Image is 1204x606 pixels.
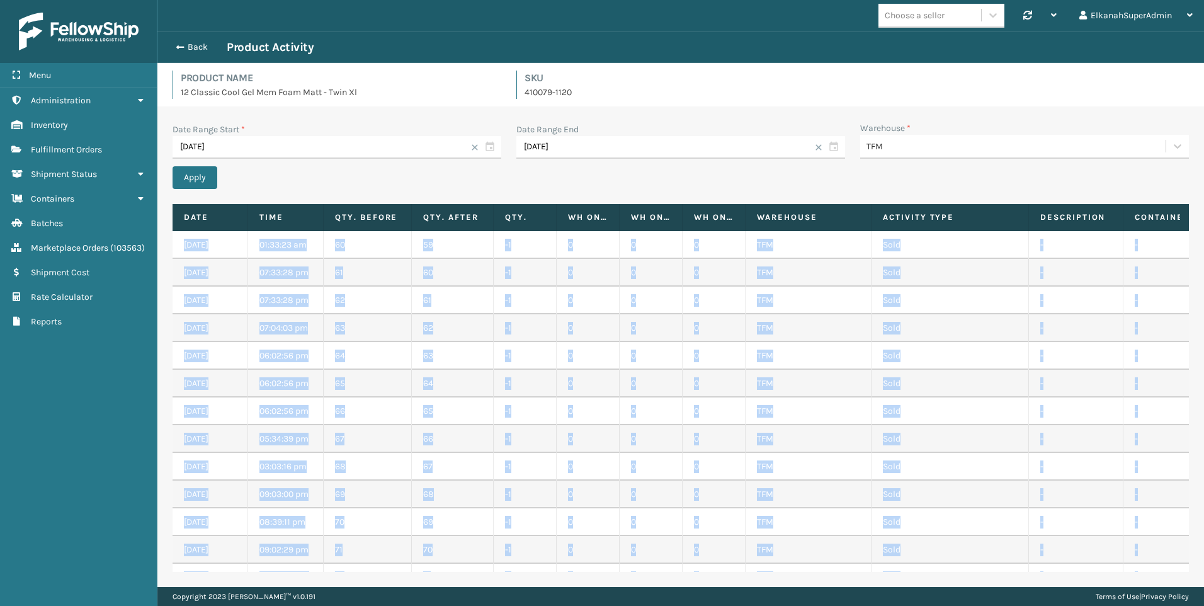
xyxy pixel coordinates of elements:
[683,453,746,481] td: 0
[494,287,557,314] td: -1
[872,287,1029,314] td: Sold
[746,231,872,259] td: TFM
[1029,287,1123,314] td: -
[173,453,248,481] td: [DATE]
[872,259,1029,287] td: Sold
[631,212,671,223] label: WH OnHold Qty. After
[683,287,746,314] td: 0
[248,481,324,508] td: 09:03:00 pm
[494,397,557,425] td: -1
[505,212,545,223] label: Qty.
[885,9,945,22] div: Choose a seller
[248,259,324,287] td: 07:33:28 pm
[1029,370,1123,397] td: -
[173,564,248,592] td: [DATE]
[746,342,872,370] td: TFM
[412,231,494,259] td: 59
[620,564,683,592] td: 0
[746,259,872,287] td: TFM
[324,342,412,370] td: 64
[757,212,860,223] label: Warehouse
[872,481,1029,508] td: Sold
[620,508,683,536] td: 0
[184,212,236,223] label: Date
[324,425,412,453] td: 67
[324,259,412,287] td: 61
[248,536,324,564] td: 09:02:29 pm
[1040,212,1111,223] label: Description
[557,231,620,259] td: 0
[746,481,872,508] td: TFM
[324,231,412,259] td: 60
[1029,342,1123,370] td: -
[620,425,683,453] td: 0
[683,259,746,287] td: 0
[516,136,845,159] input: MM/DD/YYYY
[31,292,93,302] span: Rate Calculator
[494,342,557,370] td: -1
[173,124,245,135] label: Date Range Start
[694,212,734,223] label: WH OnHold Qty.
[248,508,324,536] td: 08:39:11 pm
[494,231,557,259] td: -1
[29,70,51,81] span: Menu
[412,564,494,592] td: 71
[412,259,494,287] td: 60
[412,370,494,397] td: 64
[173,508,248,536] td: [DATE]
[248,453,324,481] td: 03:03:16 pm
[423,212,482,223] label: Qty. After
[683,314,746,342] td: 0
[746,564,872,592] td: TFM
[324,314,412,342] td: 63
[412,453,494,481] td: 67
[620,397,683,425] td: 0
[525,71,845,86] h4: SKU
[324,481,412,508] td: 69
[324,564,412,592] td: 72
[557,342,620,370] td: 0
[173,370,248,397] td: [DATE]
[324,453,412,481] td: 68
[259,212,312,223] label: Time
[324,287,412,314] td: 62
[173,481,248,508] td: [DATE]
[1029,508,1123,536] td: -
[872,397,1029,425] td: Sold
[746,536,872,564] td: TFM
[173,136,501,159] input: MM/DD/YYYY
[557,481,620,508] td: 0
[494,425,557,453] td: -1
[31,316,62,327] span: Reports
[620,287,683,314] td: 0
[248,397,324,425] td: 06:02:56 pm
[683,370,746,397] td: 0
[746,370,872,397] td: TFM
[746,508,872,536] td: TFM
[169,42,227,53] button: Back
[746,287,872,314] td: TFM
[620,342,683,370] td: 0
[557,508,620,536] td: 0
[525,86,845,99] p: 410079-1120
[494,564,557,592] td: -1
[248,564,324,592] td: 08:35:09 pm
[557,425,620,453] td: 0
[872,342,1029,370] td: Sold
[31,120,68,130] span: Inventory
[248,370,324,397] td: 06:02:56 pm
[683,425,746,453] td: 0
[248,231,324,259] td: 01:33:23 am
[412,536,494,564] td: 70
[31,169,97,180] span: Shipment Status
[31,218,63,229] span: Batches
[31,267,89,278] span: Shipment Cost
[1029,231,1123,259] td: -
[494,536,557,564] td: -1
[412,425,494,453] td: 66
[1029,481,1123,508] td: -
[173,166,217,189] button: Apply
[872,370,1029,397] td: Sold
[494,370,557,397] td: -1
[872,425,1029,453] td: Sold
